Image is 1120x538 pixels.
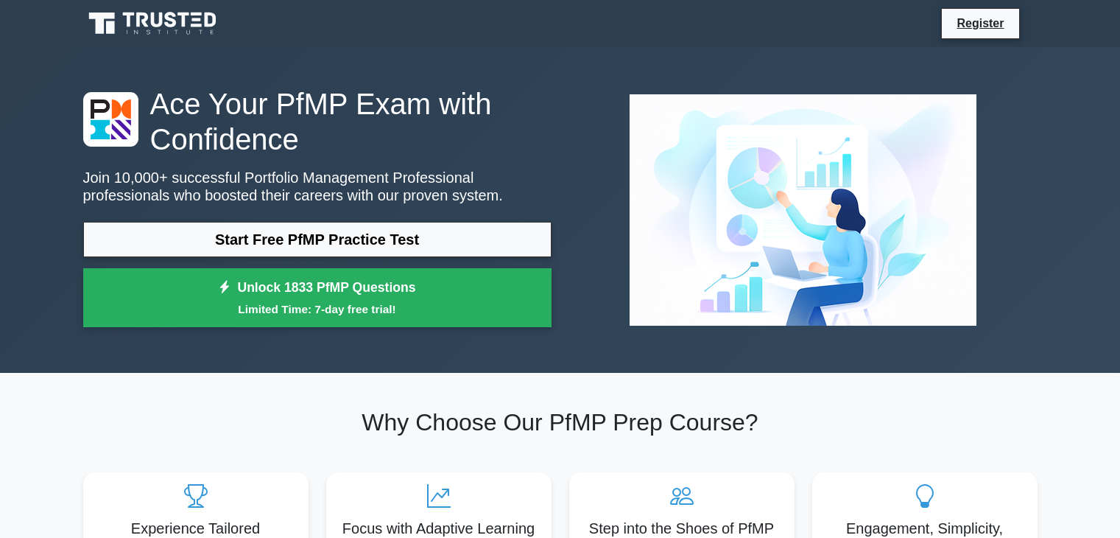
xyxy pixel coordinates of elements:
img: Portfolio Management Professional Preview [618,83,988,338]
small: Limited Time: 7-day free trial! [102,301,533,318]
a: Register [948,14,1012,32]
h2: Why Choose Our PfMP Prep Course? [83,408,1038,436]
p: Join 10,000+ successful Portfolio Management Professional professionals who boosted their careers... [83,169,552,204]
h1: Ace Your PfMP Exam with Confidence [83,86,552,157]
a: Start Free PfMP Practice Test [83,222,552,257]
h5: Focus with Adaptive Learning [338,520,540,537]
a: Unlock 1833 PfMP QuestionsLimited Time: 7-day free trial! [83,268,552,327]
